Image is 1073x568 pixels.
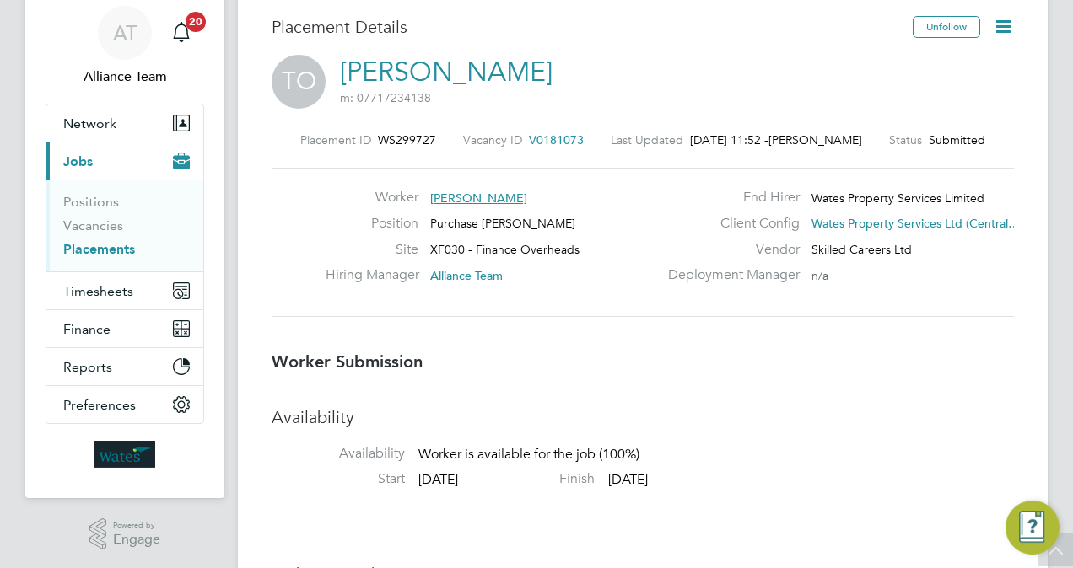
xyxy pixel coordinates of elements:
label: Site [326,241,418,259]
label: Position [326,215,418,233]
button: Unfollow [913,16,980,38]
span: Alliance Team [430,268,503,283]
span: Reports [63,359,112,375]
span: [DATE] [608,471,648,488]
span: Wates Property Services Limited [811,190,984,206]
img: wates-logo-retina.png [94,441,155,468]
label: Client Config [658,215,800,233]
span: WS299727 [378,132,436,147]
span: [DATE] [418,471,458,488]
a: Vacancies [63,217,123,233]
button: Timesheets [46,272,203,309]
span: Wates Property Services Ltd (Central… [811,216,1020,231]
label: Deployment Manager [658,266,800,284]
span: Network [63,115,116,131]
a: 20 [164,6,198,60]
button: Network [46,104,203,142]
a: ATAlliance Team [46,6,204,87]
a: Placements [63,241,135,257]
span: n/a [811,268,828,283]
label: Finish [461,470,595,488]
label: End Hirer [658,189,800,206]
label: Placement ID [300,132,371,147]
b: Worker Submission [272,351,423,372]
h3: Placement Details [272,16,900,38]
button: Jobs [46,142,203,180]
a: [PERSON_NAME] [340,56,553,88]
a: Positions [63,194,119,210]
span: Preferences [63,397,136,413]
a: Go to home page [46,441,204,468]
span: Jobs [63,153,93,169]
span: 20 [186,12,206,32]
button: Engage Resource Center [1006,501,1060,555]
span: [PERSON_NAME] [430,190,527,206]
span: AT [113,22,137,44]
span: TO [272,55,326,109]
label: Vacancy ID [463,132,522,147]
label: Start [272,470,405,488]
a: Powered byEngage [89,518,161,550]
span: Alliance Team [46,67,204,87]
span: Submitted [929,132,985,147]
button: Preferences [46,386,203,423]
span: Engage [113,533,160,547]
button: Finance [46,310,203,347]
span: Powered by [113,518,160,533]
span: Finance [63,321,111,337]
span: XF030 - Finance Overheads [430,242,580,257]
span: Skilled Careers Ltd [811,242,912,257]
span: [PERSON_NAME] [768,132,862,147]
label: Last Updated [611,132,683,147]
div: Jobs [46,180,203,271]
h3: Availability [272,406,1014,428]
button: Reports [46,348,203,385]
label: Vendor [658,241,800,259]
label: Hiring Manager [326,266,418,284]
span: [DATE] 11:52 - [690,132,768,147]
span: V0181073 [529,132,584,147]
span: Purchase [PERSON_NAME] [430,216,575,231]
label: Availability [272,445,405,463]
span: Timesheets [63,283,133,299]
span: m: 07717234138 [340,90,431,105]
label: Worker [326,189,418,206]
label: Status [889,132,922,147]
span: Worker is available for the job (100%) [418,447,639,464]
